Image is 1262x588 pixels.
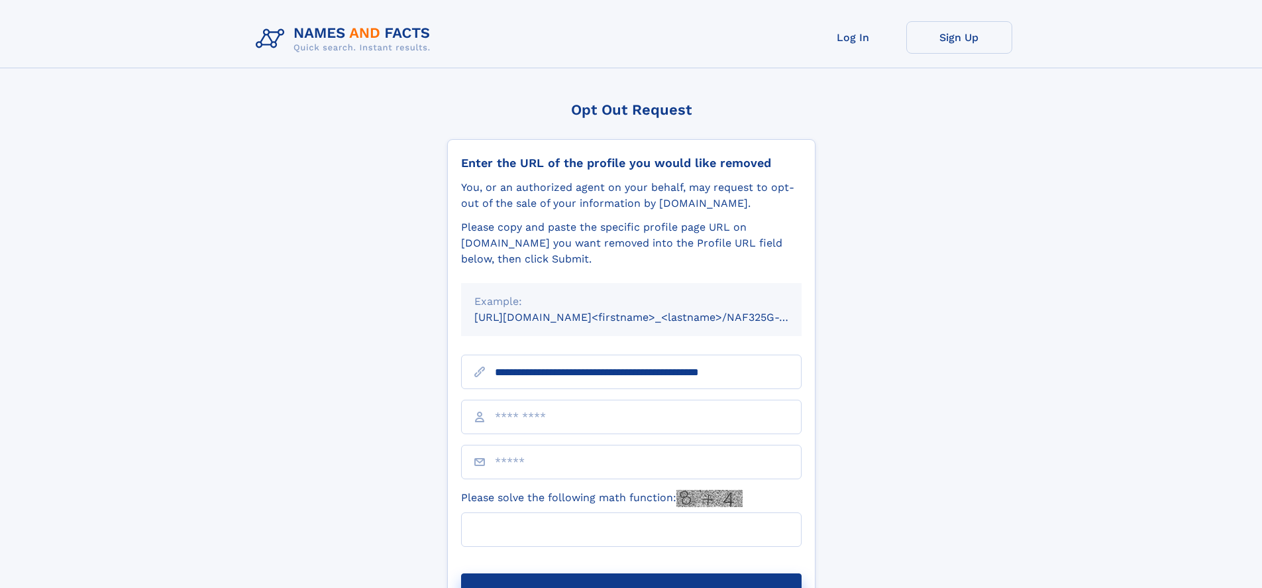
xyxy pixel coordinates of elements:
div: You, or an authorized agent on your behalf, may request to opt-out of the sale of your informatio... [461,180,802,211]
div: Please copy and paste the specific profile page URL on [DOMAIN_NAME] you want removed into the Pr... [461,219,802,267]
div: Opt Out Request [447,101,815,118]
img: Logo Names and Facts [250,21,441,57]
small: [URL][DOMAIN_NAME]<firstname>_<lastname>/NAF325G-xxxxxxxx [474,311,827,323]
label: Please solve the following math function: [461,490,743,507]
div: Example: [474,294,788,310]
div: Enter the URL of the profile you would like removed [461,156,802,170]
a: Log In [800,21,906,54]
a: Sign Up [906,21,1012,54]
